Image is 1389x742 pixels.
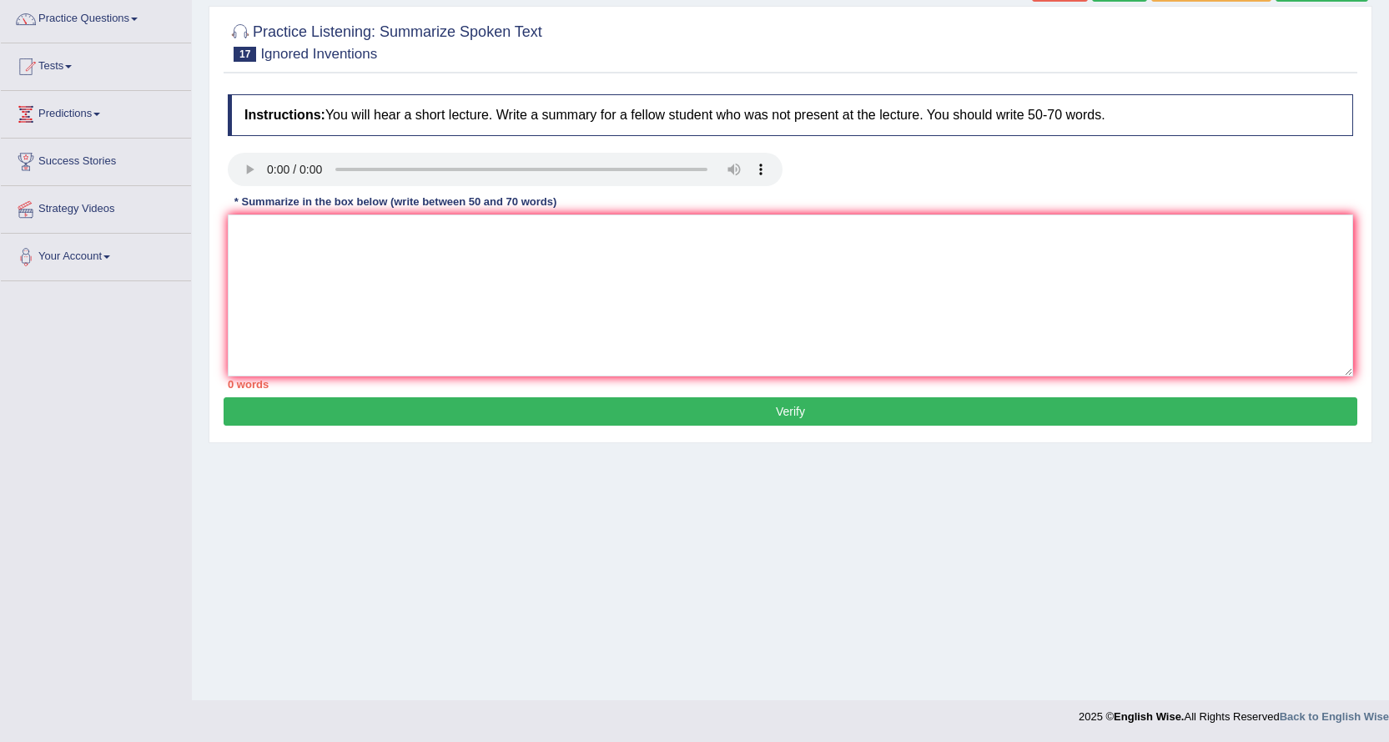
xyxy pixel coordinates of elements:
a: Back to English Wise [1280,710,1389,723]
h2: Practice Listening: Summarize Spoken Text [228,20,542,62]
button: Verify [224,397,1357,426]
small: Ignored Inventions [260,46,377,62]
b: Instructions: [244,108,325,122]
strong: English Wise. [1114,710,1184,723]
a: Tests [1,43,191,85]
h4: You will hear a short lecture. Write a summary for a fellow student who was not present at the le... [228,94,1353,136]
div: * Summarize in the box below (write between 50 and 70 words) [228,194,563,210]
a: Your Account [1,234,191,275]
div: 0 words [228,376,1353,392]
a: Strategy Videos [1,186,191,228]
a: Success Stories [1,139,191,180]
div: 2025 © All Rights Reserved [1079,700,1389,724]
a: Predictions [1,91,191,133]
span: 17 [234,47,256,62]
